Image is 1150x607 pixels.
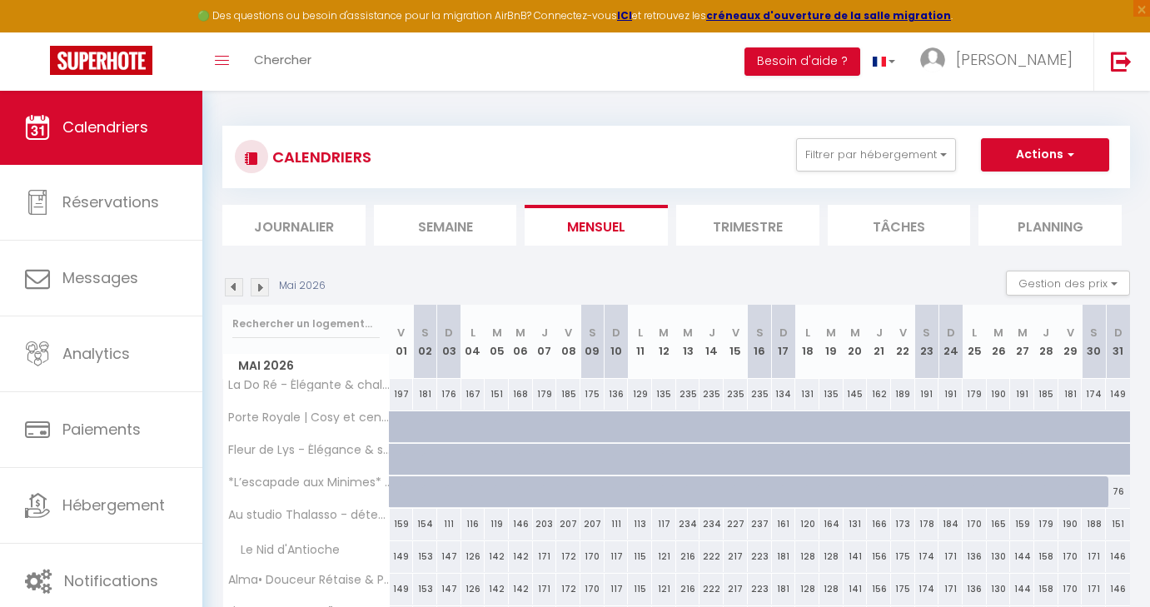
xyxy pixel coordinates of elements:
[64,570,158,591] span: Notifications
[485,509,509,540] div: 119
[1067,325,1074,341] abbr: V
[744,47,860,76] button: Besoin d'aide ?
[390,379,414,410] div: 197
[699,379,724,410] div: 235
[652,379,676,410] div: 135
[580,541,605,572] div: 170
[828,205,971,246] li: Tâches
[413,509,437,540] div: 154
[1034,541,1058,572] div: 158
[676,541,700,572] div: 216
[226,476,392,489] span: *L’escapade aux Minimes* - confort et urbain
[795,541,819,572] div: 128
[1010,509,1034,540] div: 159
[226,541,344,560] span: Le Nid d'Antioche
[1010,305,1034,379] th: 27
[652,541,676,572] div: 121
[981,138,1109,172] button: Actions
[1106,476,1130,507] div: 76
[374,205,517,246] li: Semaine
[509,574,533,605] div: 142
[628,305,652,379] th: 11
[413,541,437,572] div: 153
[938,509,963,540] div: 184
[844,305,868,379] th: 20
[987,305,1011,379] th: 26
[390,509,414,540] div: 159
[724,574,748,605] div: 217
[1010,541,1034,572] div: 144
[62,495,165,515] span: Hébergement
[748,379,772,410] div: 235
[772,379,796,410] div: 134
[628,574,652,605] div: 115
[987,379,1011,410] div: 190
[779,325,788,341] abbr: D
[819,305,844,379] th: 19
[1010,574,1034,605] div: 144
[556,379,580,410] div: 185
[706,8,951,22] a: créneaux d'ouverture de la salle migration
[676,574,700,605] div: 216
[1082,509,1106,540] div: 188
[617,8,632,22] strong: ICI
[226,444,392,456] span: Fleur de Lys - Élégance & sérénité en centre-ville
[1114,325,1123,341] abbr: D
[699,574,724,605] div: 222
[891,574,915,605] div: 175
[938,305,963,379] th: 24
[1106,574,1130,605] div: 146
[876,325,883,341] abbr: J
[226,574,392,586] span: Alma• Douceur Rétaise & Piscine
[772,574,796,605] div: 181
[226,509,392,521] span: Au studio Thalasso - détente & évasion
[413,305,437,379] th: 02
[509,509,533,540] div: 146
[541,325,548,341] abbr: J
[612,325,620,341] abbr: D
[397,325,405,341] abbr: V
[461,305,485,379] th: 04
[232,309,380,339] input: Rechercher un logement...
[938,574,963,605] div: 171
[628,379,652,410] div: 129
[254,51,311,68] span: Chercher
[509,305,533,379] th: 06
[748,541,772,572] div: 223
[525,205,668,246] li: Mensuel
[226,411,392,424] span: Porte Royale | Cosy et central
[915,574,939,605] div: 174
[390,574,414,605] div: 149
[390,305,414,379] th: 01
[1090,325,1098,341] abbr: S
[772,541,796,572] div: 181
[987,574,1011,605] div: 130
[1034,509,1058,540] div: 179
[676,509,700,540] div: 234
[724,379,748,410] div: 235
[1111,51,1132,72] img: logout
[62,192,159,212] span: Réservations
[605,379,629,410] div: 136
[652,574,676,605] div: 121
[461,509,485,540] div: 116
[699,509,724,540] div: 234
[580,305,605,379] th: 09
[699,305,724,379] th: 14
[819,509,844,540] div: 164
[1106,541,1130,572] div: 146
[891,509,915,540] div: 173
[891,379,915,410] div: 189
[485,574,509,605] div: 142
[795,305,819,379] th: 18
[279,278,326,294] p: Mai 2026
[772,305,796,379] th: 17
[533,509,557,540] div: 203
[978,205,1122,246] li: Planning
[421,325,429,341] abbr: S
[437,509,461,540] div: 111
[963,541,987,572] div: 136
[628,509,652,540] div: 113
[1034,379,1058,410] div: 185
